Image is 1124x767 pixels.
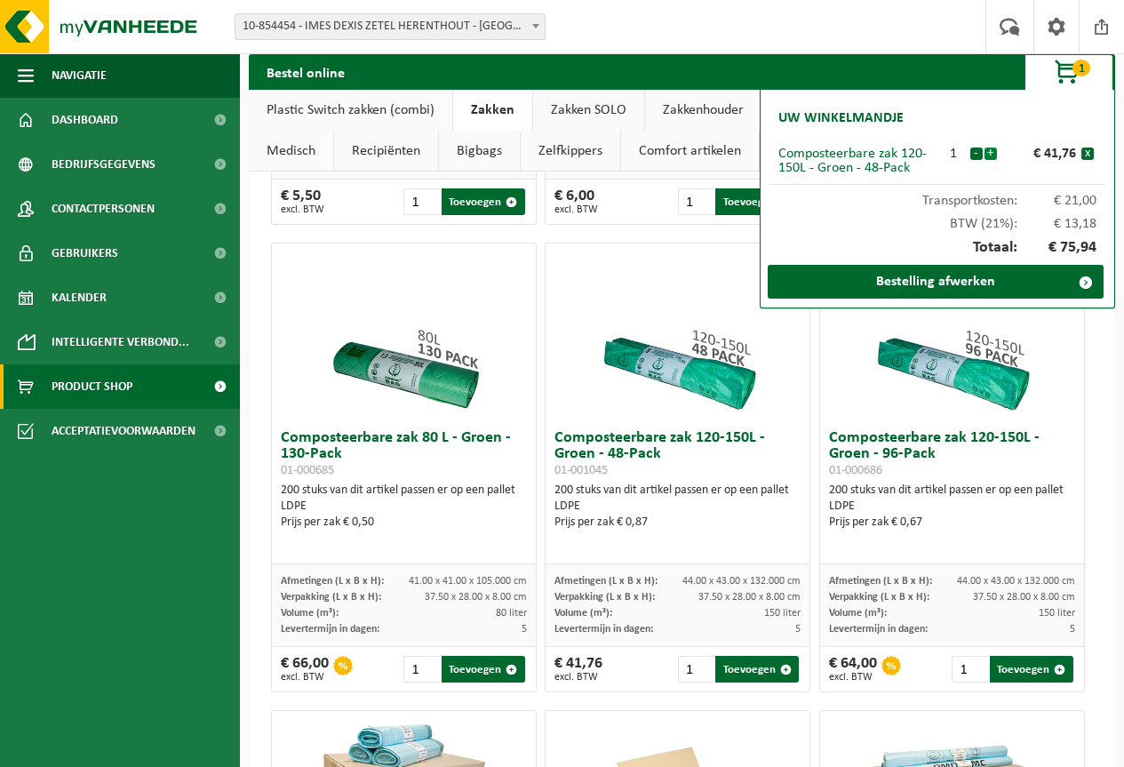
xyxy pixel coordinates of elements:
span: Verpakking (L x B x H): [829,592,929,603]
span: Afmetingen (L x B x H): [554,576,658,587]
span: 37.50 x 28.00 x 8.00 cm [425,592,527,603]
button: Toevoegen [990,656,1073,683]
a: Zakkenhouder [645,90,761,131]
div: Totaal: [769,231,1105,265]
span: 41.00 x 41.00 x 105.000 cm [409,576,527,587]
span: Afmetingen (L x B x H): [829,576,932,587]
span: excl. BTW [554,204,598,215]
span: Verpakking (L x B x H): [281,592,381,603]
span: Levertermijn in dagen: [554,624,653,635]
span: Navigatie [52,53,107,98]
h2: Bestel online [249,54,363,89]
div: € 66,00 [281,656,329,683]
input: 1 [678,188,714,215]
img: 01-001045 [589,244,767,421]
span: 150 liter [1039,608,1075,619]
div: € 5,50 [281,188,324,215]
span: 1 [1072,60,1090,76]
div: BTW (21%): [769,208,1105,231]
button: - [970,148,983,160]
span: excl. BTW [554,672,602,683]
span: Afmetingen (L x B x H): [281,576,384,587]
a: Medisch [249,131,333,172]
button: Toevoegen [715,656,799,683]
span: 150 liter [764,608,801,619]
div: Prijs per zak € 0,50 [281,515,527,531]
input: 1 [952,656,988,683]
span: Bedrijfsgegevens [52,142,155,187]
span: Gebruikers [52,231,118,276]
span: Verpakking (L x B x H): [554,592,655,603]
span: 01-000686 [829,464,882,477]
button: 1 [1024,54,1113,90]
span: Intelligente verbond... [52,320,189,364]
button: + [984,148,997,160]
span: 01-000685 [281,464,334,477]
div: LDPE [829,499,1075,515]
a: Bestelling afwerken [768,265,1104,299]
a: Zakken SOLO [533,90,644,131]
span: Kalender [52,276,107,320]
span: 80 liter [496,608,527,619]
span: 01-001045 [554,464,608,477]
span: 5 [1070,624,1075,635]
span: 10-854454 - IMES DEXIS ZETEL HERENTHOUT - HERENTHOUT [235,13,546,40]
div: Composteerbare zak 120-150L - Groen - 48-Pack [778,147,937,175]
span: € 13,18 [1017,217,1097,231]
input: 1 [403,656,440,683]
div: 200 stuks van dit artikel passen er op een pallet [281,483,527,531]
a: Recipiënten [334,131,438,172]
a: Comfort artikelen [621,131,759,172]
div: Transportkosten: [769,185,1105,208]
h3: Composteerbare zak 120-150L - Groen - 96-Pack [829,430,1075,478]
span: Product Shop [52,364,132,409]
span: 44.00 x 43.00 x 132.000 cm [957,576,1075,587]
img: 01-000686 [863,244,1040,421]
span: Volume (m³): [829,608,887,619]
span: 5 [795,624,801,635]
span: Dashboard [52,98,118,142]
div: € 41,76 [554,656,602,683]
span: € 75,94 [1017,240,1097,256]
span: excl. BTW [281,204,324,215]
div: LDPE [281,499,527,515]
a: Zakken [453,90,532,131]
span: 44.00 x 43.00 x 132.000 cm [682,576,801,587]
div: 200 stuks van dit artikel passen er op een pallet [829,483,1075,531]
input: 1 [678,656,714,683]
a: Zelfkippers [521,131,620,172]
button: x [1081,148,1094,160]
img: 01-000685 [315,244,492,421]
div: 200 stuks van dit artikel passen er op een pallet [554,483,801,531]
div: 1 [937,147,969,161]
span: excl. BTW [829,672,877,683]
span: Contactpersonen [52,187,155,231]
h3: Composteerbare zak 80 L - Groen - 130-Pack [281,430,527,478]
span: Acceptatievoorwaarden [52,409,195,453]
input: 1 [403,188,440,215]
h3: Composteerbare zak 120-150L - Groen - 48-Pack [554,430,801,478]
span: 10-854454 - IMES DEXIS ZETEL HERENTHOUT - HERENTHOUT [235,14,545,39]
h2: Uw winkelmandje [769,99,913,138]
div: Prijs per zak € 0,87 [554,515,801,531]
span: 37.50 x 28.00 x 8.00 cm [973,592,1075,603]
button: Toevoegen [715,188,799,215]
div: € 64,00 [829,656,877,683]
div: LDPE [554,499,801,515]
button: Toevoegen [442,188,525,215]
button: Toevoegen [442,656,525,683]
span: Volume (m³): [281,608,339,619]
span: Volume (m³): [554,608,612,619]
div: Prijs per zak € 0,67 [829,515,1075,531]
span: excl. BTW [281,672,329,683]
span: € 21,00 [1017,194,1097,208]
div: € 41,76 [1001,147,1081,161]
div: € 6,00 [554,188,598,215]
span: Levertermijn in dagen: [281,624,379,635]
span: 5 [522,624,527,635]
a: Bigbags [439,131,520,172]
a: Plastic Switch zakken (combi) [249,90,452,131]
span: 37.50 x 28.00 x 8.00 cm [698,592,801,603]
span: Levertermijn in dagen: [829,624,928,635]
